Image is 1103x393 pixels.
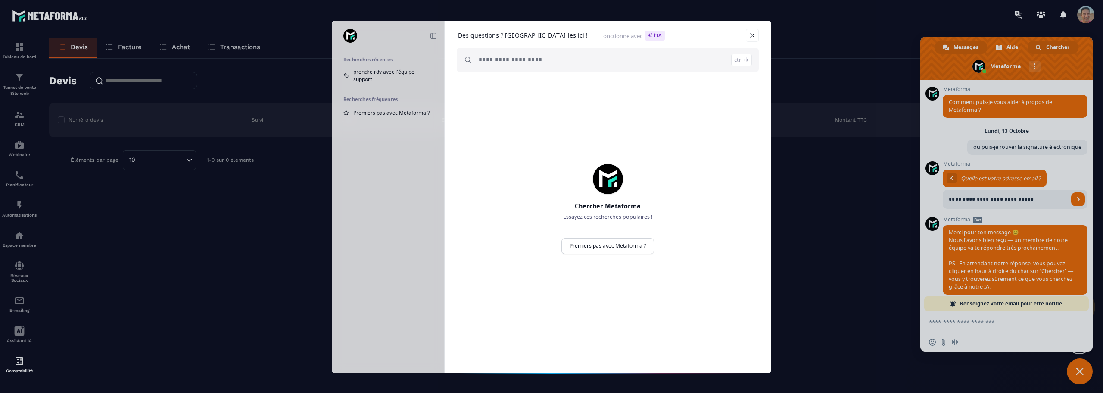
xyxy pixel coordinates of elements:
span: Premiers pas avec Metaforma ? [353,109,430,116]
span: l'IA [645,31,665,41]
h2: Chercher Metaforma [543,202,672,211]
h1: Des questions ? [GEOGRAPHIC_DATA]-les ici ! [458,31,588,39]
h2: Recherches fréquentes [343,96,433,102]
a: Fermer [746,29,759,42]
h2: Recherches récentes [343,57,433,63]
a: Réduire [427,30,439,42]
p: Essayez ces recherches populaires ! [543,213,672,221]
a: Premiers pas avec Metaforma ? [561,238,654,254]
span: Fonctionne avec [600,31,665,41]
span: prendre rdv avec l'équipe support [353,68,433,83]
